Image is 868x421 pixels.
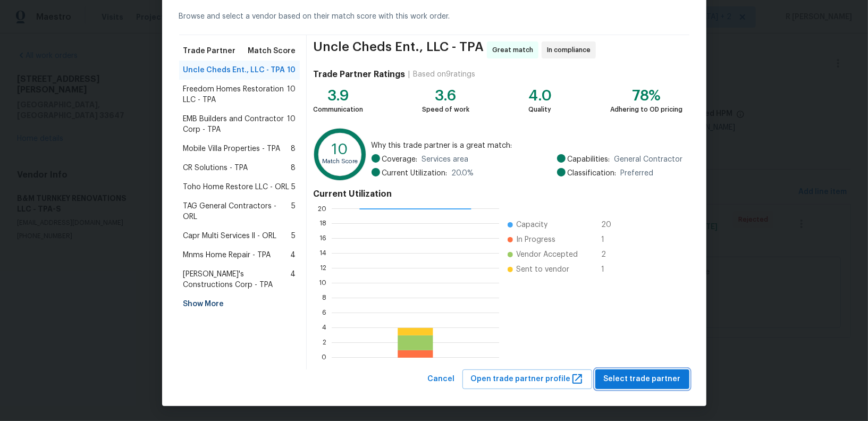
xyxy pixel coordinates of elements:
span: Capacity [516,220,547,230]
span: 5 [291,231,296,241]
text: 12 [320,265,326,272]
text: 18 [319,221,326,227]
span: Great match [492,45,537,55]
button: Cancel [424,369,459,389]
span: CR Solutions - TPA [183,163,248,173]
span: 8 [291,163,296,173]
span: Open trade partner profile [471,373,584,386]
span: 2 [601,249,618,260]
span: Why this trade partner is a great match: [372,140,683,151]
span: 10 [287,114,296,135]
span: Match Score [248,46,296,56]
span: 8 [291,144,296,154]
div: 4.0 [528,90,552,101]
div: Adhering to OD pricing [610,104,682,115]
div: Based on 9 ratings [413,69,475,80]
span: In compliance [547,45,595,55]
h4: Current Utilization [313,189,682,199]
span: Select trade partner [604,373,681,386]
span: Cancel [428,373,455,386]
span: 5 [291,201,296,222]
div: Communication [313,104,363,115]
div: Show More [179,294,300,314]
span: Uncle Cheds Ent., LLC - TPA [183,65,285,75]
span: Coverage: [382,154,418,165]
span: 1 [601,234,618,245]
span: Capr Multi Services ll - ORL [183,231,277,241]
span: Classification: [568,168,617,179]
text: 4 [322,325,326,331]
span: 1 [601,264,618,275]
span: Mnms Home Repair - TPA [183,250,271,260]
span: Services area [422,154,469,165]
div: Quality [528,104,552,115]
text: 20 [318,206,326,212]
span: 20.0 % [452,168,474,179]
span: 4 [290,250,296,260]
button: Select trade partner [595,369,689,389]
span: 10 [287,65,296,75]
span: Trade Partner [183,46,236,56]
span: TAG General Contractors - ORL [183,201,292,222]
span: Mobile Villa Properties - TPA [183,144,281,154]
div: Speed of work [422,104,469,115]
div: 3.6 [422,90,469,101]
text: 6 [322,310,326,316]
text: 2 [323,340,326,346]
span: Uncle Cheds Ent., LLC - TPA [313,41,484,58]
span: Vendor Accepted [516,249,578,260]
span: EMB Builders and Contractor Corp - TPA [183,114,288,135]
span: Preferred [621,168,654,179]
text: Match Score [323,158,358,164]
text: 10 [332,142,349,157]
span: 20 [601,220,618,230]
button: Open trade partner profile [462,369,592,389]
text: 8 [322,295,326,301]
div: 3.9 [313,90,363,101]
span: [PERSON_NAME]'s Constructions Corp - TPA [183,269,291,290]
span: Current Utilization: [382,168,448,179]
span: 5 [291,182,296,192]
span: Capabilities: [568,154,610,165]
span: Toho Home Restore LLC - ORL [183,182,290,192]
span: 4 [290,269,296,290]
div: | [405,69,413,80]
span: In Progress [516,234,555,245]
h4: Trade Partner Ratings [313,69,405,80]
text: 16 [319,235,326,242]
span: 10 [287,84,296,105]
text: 0 [322,355,326,361]
text: 14 [319,250,326,257]
span: General Contractor [614,154,683,165]
text: 10 [319,280,326,287]
div: 78% [610,90,682,101]
span: Freedom Homes Restoration LLC - TPA [183,84,288,105]
span: Sent to vendor [516,264,569,275]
